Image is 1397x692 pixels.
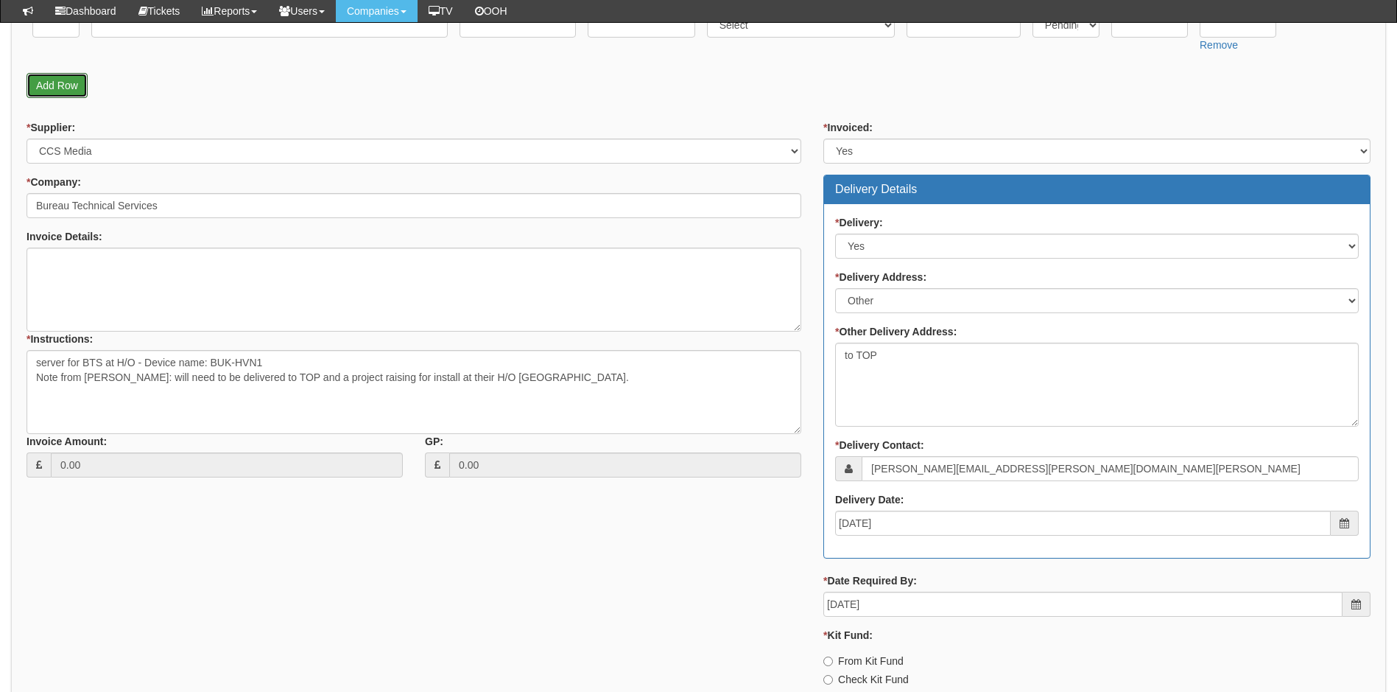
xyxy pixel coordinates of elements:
label: Delivery Contact: [835,438,924,452]
label: Delivery Address: [835,270,926,284]
label: GP: [425,434,443,449]
label: Delivery: [835,215,883,230]
label: Date Required By: [823,573,917,588]
input: From Kit Fund [823,657,833,666]
input: Check Kit Fund [823,675,833,685]
label: Company: [27,175,81,189]
label: Other Delivery Address: [835,324,957,339]
label: Supplier: [27,120,75,135]
h3: Delivery Details [835,183,1359,196]
label: Invoice Amount: [27,434,107,449]
a: Add Row [27,73,88,98]
label: Invoice Details: [27,229,102,244]
label: Check Kit Fund [823,672,909,687]
a: Remove [1200,39,1238,51]
label: Kit Fund: [823,628,873,643]
label: Invoiced: [823,120,873,135]
label: Delivery Date: [835,492,904,507]
label: From Kit Fund [823,654,904,668]
label: Instructions: [27,332,93,346]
